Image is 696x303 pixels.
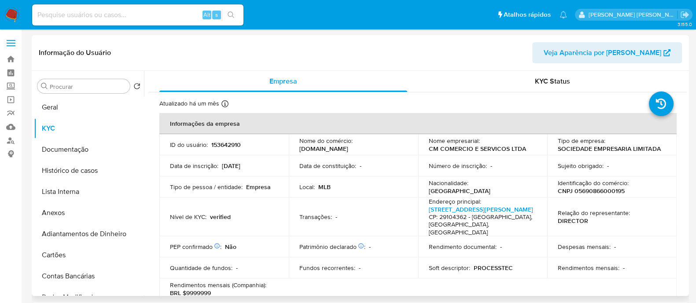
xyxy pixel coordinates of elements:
p: Sujeito obrigado : [558,162,604,170]
span: Veja Aparência por [PERSON_NAME] [544,42,661,63]
button: Cartões [34,245,144,266]
button: search-icon [222,9,240,21]
th: Informações da empresa [159,113,677,134]
p: CNPJ 05690866000195 [558,187,625,195]
p: Nome do comércio : [299,137,353,145]
input: Procurar [50,83,126,91]
p: Data de constituição : [299,162,356,170]
p: Empresa [246,183,271,191]
span: KYC Status [535,76,570,86]
p: - [607,162,609,170]
p: Nome empresarial : [429,137,480,145]
p: DIRECTOR [558,217,588,225]
p: - [359,264,361,272]
p: Atualizado há um mês [159,99,219,108]
p: MLB [318,183,331,191]
p: Rendimentos mensais : [558,264,619,272]
button: Geral [34,97,144,118]
p: Transações : [299,213,332,221]
p: [GEOGRAPHIC_DATA] [429,187,490,195]
p: Soft descriptor : [429,264,470,272]
button: Anexos [34,202,144,223]
p: ID do usuário : [170,141,208,149]
p: - [369,243,371,251]
p: verified [210,213,231,221]
p: Local : [299,183,315,191]
p: Tipo de empresa : [558,137,605,145]
span: s [215,11,218,19]
p: - [236,264,238,272]
button: Lista Interna [34,181,144,202]
p: Não [225,243,236,251]
p: Identificação do comércio : [558,179,629,187]
input: Pesquise usuários ou casos... [32,9,243,21]
a: Notificações [560,11,567,18]
p: CM COMERCIO E SERVICOS LTDA [429,145,526,153]
span: Alt [203,11,210,19]
p: anna.almeida@mercadopago.com.br [589,11,678,19]
h1: Informação do Usuário [39,48,111,57]
p: Fundos recorrentes : [299,264,355,272]
button: KYC [34,118,144,139]
button: Procurar [41,83,48,90]
button: Retornar ao pedido padrão [133,83,140,92]
p: Quantidade de fundos : [170,264,232,272]
h4: CP: 29104362 - [GEOGRAPHIC_DATA], [GEOGRAPHIC_DATA], [GEOGRAPHIC_DATA] [429,213,534,237]
p: 153642910 [211,141,241,149]
button: Histórico de casos [34,160,144,181]
p: Número de inscrição : [429,162,487,170]
p: Data de inscrição : [170,162,218,170]
button: Documentação [34,139,144,160]
a: Sair [680,10,689,19]
p: BRL $9999999 [170,289,211,297]
button: Adiantamentos de Dinheiro [34,223,144,245]
span: Atalhos rápidos [504,10,551,19]
button: Veja Aparência por [PERSON_NAME] [532,42,682,63]
p: [DATE] [222,162,240,170]
p: - [360,162,361,170]
p: Endereço principal : [429,197,481,205]
p: Patrimônio declarado : [299,243,365,251]
p: Nacionalidade : [429,179,468,187]
button: Contas Bancárias [34,266,144,287]
p: [DOMAIN_NAME] [299,145,348,153]
p: Tipo de pessoa / entidade : [170,183,243,191]
p: Despesas mensais : [558,243,611,251]
p: - [614,243,616,251]
span: Empresa [269,76,297,86]
p: - [335,213,337,221]
p: Rendimento documental : [429,243,497,251]
p: - [490,162,492,170]
p: PEP confirmado : [170,243,221,251]
a: [STREET_ADDRESS][PERSON_NAME] [429,205,533,214]
p: Rendimentos mensais (Companhia) : [170,281,266,289]
p: PROCESSTEC [474,264,513,272]
p: SOCIEDADE EMPRESARIA LIMITADA [558,145,660,153]
p: - [623,264,625,272]
p: Nível de KYC : [170,213,206,221]
p: Relação do representante : [558,209,630,217]
p: - [500,243,502,251]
